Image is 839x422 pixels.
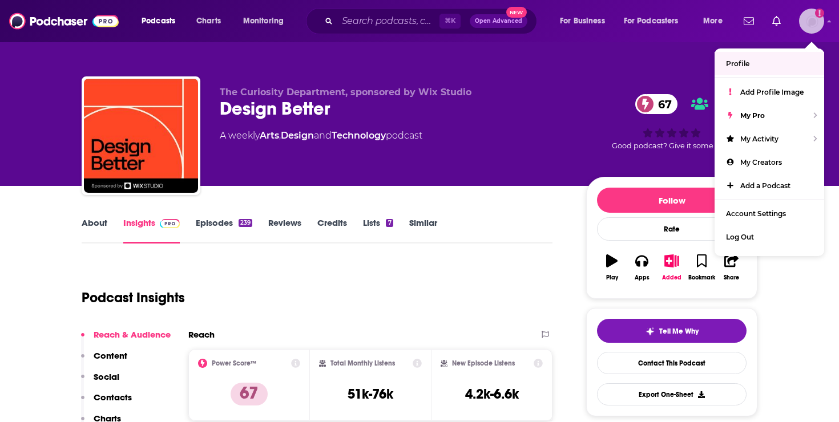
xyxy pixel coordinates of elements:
[506,7,527,18] span: New
[717,247,747,288] button: Share
[726,233,754,241] span: Log Out
[268,217,301,244] a: Reviews
[317,217,347,244] a: Credits
[94,371,119,382] p: Social
[9,10,119,32] img: Podchaser - Follow, Share and Rate Podcasts
[597,247,627,288] button: Play
[799,9,824,34] button: Show profile menu
[82,217,107,244] a: About
[688,274,715,281] div: Bookmark
[647,94,677,114] span: 67
[740,135,779,143] span: My Activity
[646,327,655,336] img: tell me why sparkle
[465,386,519,403] h3: 4.2k-6.6k
[586,87,757,157] div: 67Good podcast? Give it some love!
[635,94,677,114] a: 67
[142,13,175,29] span: Podcasts
[815,9,824,18] svg: Add a profile image
[196,217,252,244] a: Episodes239
[740,181,790,190] span: Add a Podcast
[220,129,422,143] div: A weekly podcast
[82,289,185,306] h1: Podcast Insights
[314,130,332,141] span: and
[560,13,605,29] span: For Business
[212,359,256,367] h2: Power Score™
[703,13,723,29] span: More
[81,392,132,413] button: Contacts
[243,13,284,29] span: Monitoring
[799,9,824,34] img: User Profile
[231,383,268,405] p: 67
[612,141,732,150] span: Good podcast? Give it some love!
[606,274,618,281] div: Play
[715,52,824,75] a: Profile
[330,359,395,367] h2: Total Monthly Listens
[616,12,695,30] button: open menu
[94,392,132,403] p: Contacts
[260,130,279,141] a: Arts
[94,350,127,361] p: Content
[597,188,747,213] button: Follow
[662,274,681,281] div: Added
[597,352,747,374] a: Contact This Podcast
[739,11,759,31] a: Show notifications dropdown
[799,9,824,34] span: Logged in as redsetterpr
[363,217,393,244] a: Lists7
[281,130,314,141] a: Design
[597,217,747,241] div: Rate
[123,217,180,244] a: InsightsPodchaser Pro
[348,386,393,403] h3: 51k-76k
[81,329,171,350] button: Reach & Audience
[715,174,824,197] a: Add a Podcast
[332,130,386,141] a: Technology
[687,247,716,288] button: Bookmark
[134,12,190,30] button: open menu
[84,79,198,193] img: Design Better
[220,87,471,98] span: The Curiosity Department, sponsored by Wix Studio
[81,371,119,392] button: Social
[768,11,785,31] a: Show notifications dropdown
[726,209,786,218] span: Account Settings
[624,13,679,29] span: For Podcasters
[317,8,548,34] div: Search podcasts, credits, & more...
[726,59,749,68] span: Profile
[235,12,299,30] button: open menu
[635,274,650,281] div: Apps
[188,329,215,340] h2: Reach
[715,151,824,174] a: My Creators
[196,13,221,29] span: Charts
[715,80,824,104] a: Add Profile Image
[657,247,687,288] button: Added
[715,48,824,256] ul: Show profile menu
[597,383,747,405] button: Export One-Sheet
[552,12,619,30] button: open menu
[409,217,437,244] a: Similar
[475,18,522,24] span: Open Advanced
[659,327,699,336] span: Tell Me Why
[627,247,656,288] button: Apps
[470,14,527,28] button: Open AdvancedNew
[597,319,747,343] button: tell me why sparkleTell Me Why
[160,219,180,228] img: Podchaser Pro
[386,219,393,227] div: 7
[81,350,127,371] button: Content
[695,12,737,30] button: open menu
[439,14,461,29] span: ⌘ K
[452,359,515,367] h2: New Episode Listens
[740,88,804,96] span: Add Profile Image
[94,329,171,340] p: Reach & Audience
[740,111,765,120] span: My Pro
[724,274,739,281] div: Share
[715,202,824,225] a: Account Settings
[279,130,281,141] span: ,
[239,219,252,227] div: 239
[337,12,439,30] input: Search podcasts, credits, & more...
[189,12,228,30] a: Charts
[740,158,782,167] span: My Creators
